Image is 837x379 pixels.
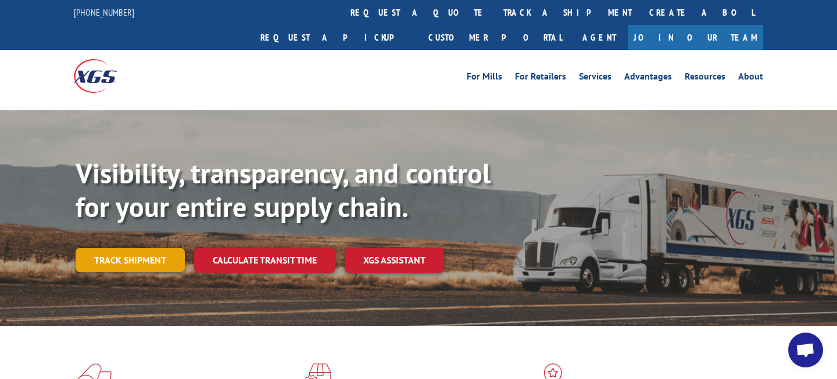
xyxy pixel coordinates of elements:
[420,25,571,50] a: Customer Portal
[685,72,725,85] a: Resources
[76,155,491,225] b: Visibility, transparency, and control for your entire supply chain.
[579,72,611,85] a: Services
[252,25,420,50] a: Request a pickup
[467,72,502,85] a: For Mills
[515,72,566,85] a: For Retailers
[624,72,672,85] a: Advantages
[571,25,628,50] a: Agent
[76,248,185,272] a: Track shipment
[345,248,444,273] a: XGS ASSISTANT
[74,6,134,18] a: [PHONE_NUMBER]
[788,333,823,367] a: Open chat
[628,25,763,50] a: Join Our Team
[194,248,335,273] a: Calculate transit time
[738,72,763,85] a: About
